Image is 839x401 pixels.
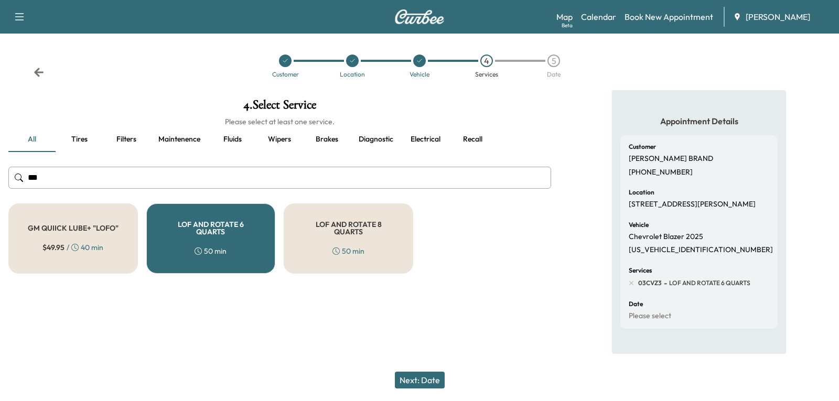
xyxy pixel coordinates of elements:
p: Please select [629,311,671,321]
span: - [662,278,667,288]
div: Location [340,71,365,78]
button: Next: Date [395,372,445,388]
p: [US_VEHICLE_IDENTIFICATION_NUMBER] [629,245,773,255]
h6: Please select at least one service. [8,116,551,127]
h5: Appointment Details [620,115,778,127]
p: [PHONE_NUMBER] [629,168,693,177]
p: Chevrolet Blazer 2025 [629,232,703,242]
div: 50 min [332,246,364,256]
h5: LOF AND ROTATE 8 QUARTS [301,221,396,235]
div: 50 min [195,246,227,256]
a: MapBeta [556,10,573,23]
h5: GM QUIICK LUBE+ "LOFO" [28,224,119,232]
button: Electrical [402,127,449,152]
button: Maintenence [150,127,209,152]
div: / 40 min [42,242,103,253]
h5: LOF AND ROTATE 6 QUARTS [164,221,259,235]
button: Wipers [256,127,303,152]
span: 03CVZ3 [638,279,662,287]
span: $ 49.95 [42,242,64,253]
p: [STREET_ADDRESS][PERSON_NAME] [629,200,756,209]
p: [PERSON_NAME] BRAND [629,154,713,164]
a: Book New Appointment [625,10,713,23]
a: Calendar [581,10,616,23]
span: [PERSON_NAME] [746,10,810,23]
div: basic tabs example [8,127,551,152]
div: Customer [272,71,299,78]
div: Vehicle [410,71,429,78]
h6: Customer [629,144,656,150]
div: Back [34,67,44,78]
h6: Date [629,301,643,307]
button: Recall [449,127,496,152]
div: 4 [480,55,493,67]
span: LOF AND ROTATE 6 QUARTS [667,279,750,287]
button: Fluids [209,127,256,152]
button: Diagnostic [350,127,402,152]
h6: Location [629,189,654,196]
h6: Vehicle [629,222,649,228]
div: Date [547,71,561,78]
div: Services [475,71,498,78]
div: Beta [562,21,573,29]
div: 5 [547,55,560,67]
h1: 4 . Select Service [8,99,551,116]
button: Brakes [303,127,350,152]
button: Tires [56,127,103,152]
button: all [8,127,56,152]
h6: Services [629,267,652,274]
img: Curbee Logo [394,9,445,24]
button: Filters [103,127,150,152]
